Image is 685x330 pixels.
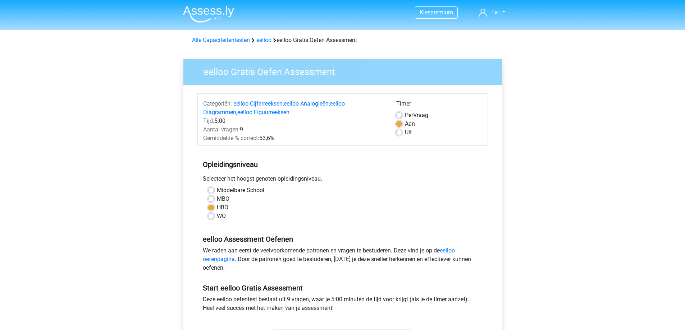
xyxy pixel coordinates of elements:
label: Middelbare School [217,186,264,195]
h5: Start eelloo Gratis Assessment [203,284,483,292]
div: Selecteer het hoogst genoten opleidingsniveau. [197,175,488,186]
div: 9 [198,125,391,134]
a: Kiespremium [415,8,457,17]
label: Uit [405,128,412,137]
span: Gemiddelde % correct: [203,135,259,141]
span: Tijd: [203,117,214,124]
h5: Opleidingsniveau [203,157,483,172]
label: HBO [217,203,228,212]
label: MBO [217,195,229,203]
div: We raden aan eerst de veelvoorkomende patronen en vragen te bestuderen. Deze vind je op de . Door... [197,246,488,275]
div: eelloo Gratis Oefen Assessment [189,36,496,45]
label: WO [217,212,226,220]
div: 53,6% [198,134,391,143]
div: 5:00 [198,117,391,125]
span: Per [405,112,413,118]
label: Vraag [405,111,428,120]
a: Alle Capaciteitentesten [192,37,250,43]
span: Categoriën: [203,100,232,107]
label: Aan [405,120,415,128]
a: Ter [476,8,508,17]
a: eelloo [256,37,271,43]
span: Aantal vragen: [203,126,240,133]
img: Assessly [183,6,234,23]
div: Deze eelloo oefentest bestaat uit 9 vragen, waar je 5:00 minuten de tijd voor krijgt (als je de t... [197,295,488,315]
a: eelloo Analogieën [284,100,329,107]
span: premium [430,9,453,16]
a: eelloo Cijferreeksen [233,100,283,107]
span: Kies [420,9,430,16]
div: Timer [396,99,482,111]
div: , , , [198,99,391,117]
span: Ter [491,9,499,15]
h3: eelloo Gratis Oefen Assessment [195,64,497,78]
a: eelloo Figuurreeksen [237,109,289,116]
h5: eelloo Assessment Oefenen [203,235,483,243]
